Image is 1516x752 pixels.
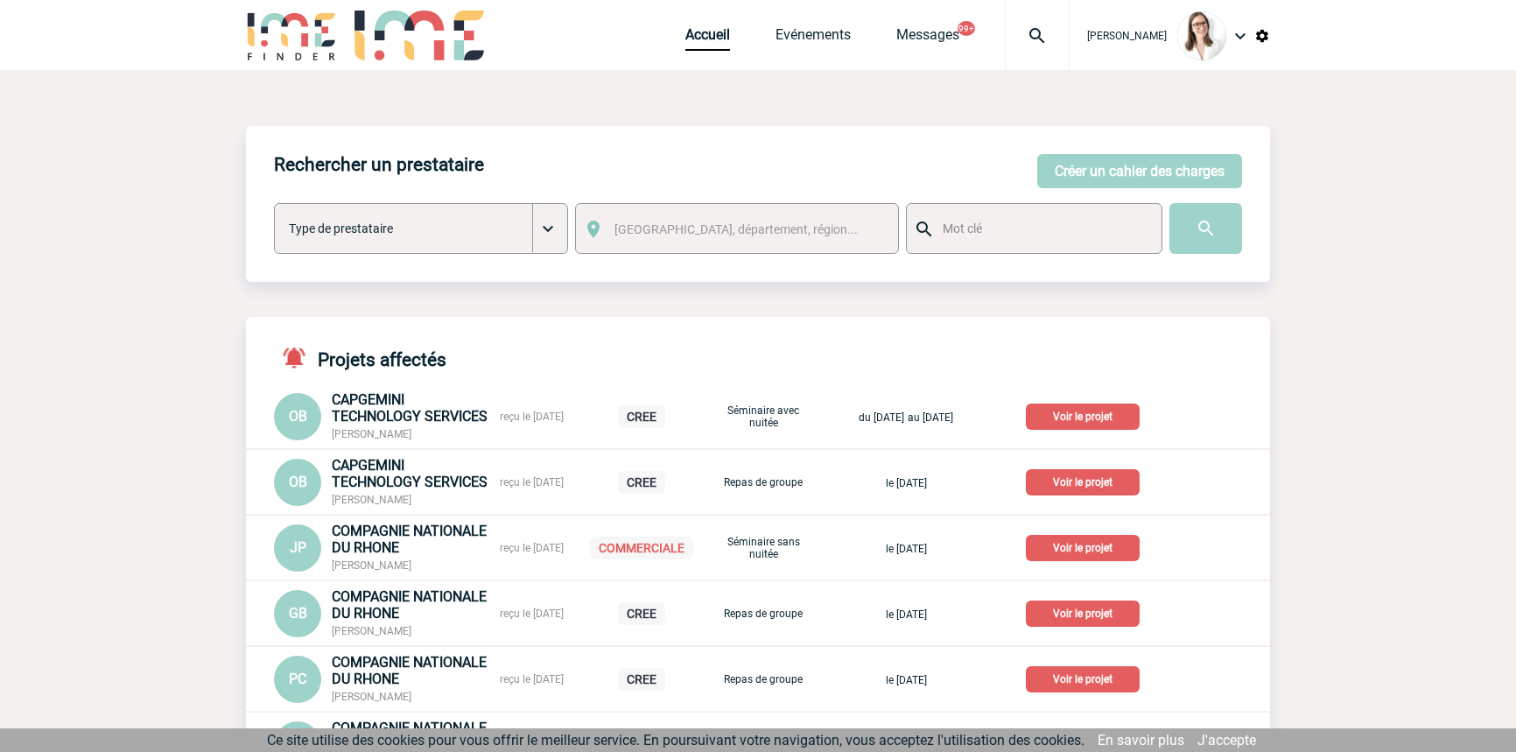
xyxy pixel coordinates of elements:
span: reçu le [DATE] [500,476,564,488]
a: Messages [896,26,959,51]
span: OB [289,474,307,490]
span: CAPGEMINI TECHNOLOGY SERVICES [332,391,488,425]
p: CREE [618,471,665,494]
p: COMMERCIALE [590,537,693,559]
img: notifications-active-24-px-r.png [281,345,318,370]
p: Repas de groupe [719,673,807,685]
span: COMPAGNIE NATIONALE DU RHONE [332,523,487,556]
span: CAPGEMINI TECHNOLOGY SERVICES [332,457,488,490]
span: [PERSON_NAME] [332,494,411,506]
span: [GEOGRAPHIC_DATA], département, région... [614,222,858,236]
p: Voir le projet [1026,535,1140,561]
p: Voir le projet [1026,601,1140,627]
span: du [DATE] [859,411,904,424]
p: Séminaire avec nuitée [719,404,807,429]
span: COMPAGNIE NATIONALE DU RHONE [332,588,487,622]
span: reçu le [DATE] [500,608,564,620]
input: Mot clé [938,217,1146,240]
a: Voir le projet [1026,670,1147,686]
a: J'accepte [1197,732,1256,748]
span: PC [289,671,306,687]
p: Repas de groupe [719,476,807,488]
h4: Projets affectés [274,345,446,370]
p: CREE [618,602,665,625]
span: GB [289,605,307,622]
a: Voir le projet [1026,538,1147,555]
a: Voir le projet [1026,407,1147,424]
a: Accueil [685,26,730,51]
span: [PERSON_NAME] [332,559,411,572]
span: reçu le [DATE] [500,673,564,685]
p: Voir le projet [1026,404,1140,430]
p: CREE [618,668,665,691]
a: Voir le projet [1026,473,1147,489]
p: Séminaire sans nuitée [719,536,807,560]
span: [PERSON_NAME] [332,625,411,637]
img: IME-Finder [246,11,337,60]
button: 99+ [958,21,975,36]
span: le [DATE] [886,477,927,489]
span: OB [289,408,307,425]
span: JP [290,539,306,556]
span: COMPAGNIE NATIONALE DU RHONE [332,654,487,687]
span: reçu le [DATE] [500,411,564,423]
span: reçu le [DATE] [500,542,564,554]
span: le [DATE] [886,543,927,555]
h4: Rechercher un prestataire [274,154,484,175]
p: Repas de groupe [719,608,807,620]
p: Voir le projet [1026,666,1140,692]
p: Voir le projet [1026,469,1140,495]
img: 122719-0.jpg [1177,11,1226,60]
input: Submit [1169,203,1242,254]
span: [PERSON_NAME] [1087,30,1167,42]
span: Ce site utilise des cookies pour vous offrir le meilleur service. En poursuivant votre navigation... [267,732,1084,748]
a: Evénements [776,26,851,51]
span: le [DATE] [886,674,927,686]
a: En savoir plus [1098,732,1184,748]
a: Voir le projet [1026,604,1147,621]
span: [PERSON_NAME] [332,691,411,703]
span: au [DATE] [908,411,953,424]
span: [PERSON_NAME] [332,428,411,440]
span: le [DATE] [886,608,927,621]
p: CREE [618,405,665,428]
